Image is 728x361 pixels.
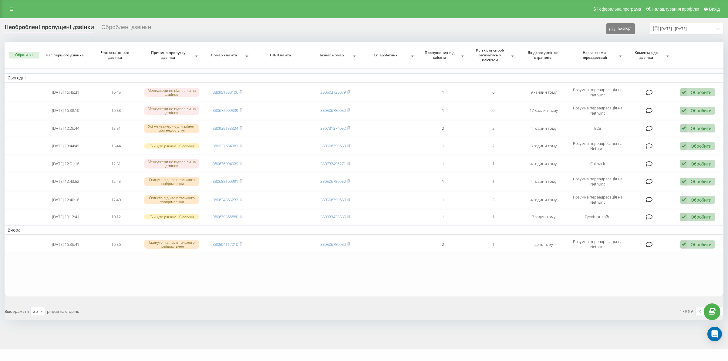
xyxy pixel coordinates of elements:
a: 380933435555 [320,214,346,219]
a: 380679568880 [213,214,238,219]
span: Пропущених від клієнта [421,50,460,60]
div: Обробити [691,214,712,220]
div: Менеджери не відповіли на дзвінок [144,159,199,168]
td: 4 години тому [518,156,569,172]
td: [DATE] 16:45:31 [41,84,91,101]
button: Експорт [606,23,635,34]
td: Розумна переадресація на Nethunt [569,102,626,119]
td: 1 [418,102,468,119]
div: Обробити [691,179,712,184]
td: [DATE] 13:44:49 [41,138,91,155]
span: Час останнього дзвінка [96,50,136,60]
td: Вчора [5,226,723,235]
td: [DATE] 10:12:41 [41,209,91,224]
div: 1 - 9 з 9 [680,308,693,314]
td: 4 години тому [518,191,569,208]
a: 380676094929 [213,161,238,166]
a: 380672909339 [213,108,238,113]
span: Коментар до дзвінка [629,50,665,60]
div: Обробити [691,143,712,149]
div: Оброблені дзвінки [101,24,151,33]
span: Назва схеми переадресації [572,50,618,60]
div: Скинуто раніше 10 секунд [144,214,199,219]
td: Розумна переадресація на Nethunt [569,236,626,253]
a: 380506750650 [320,179,346,184]
a: 380937684983 [213,143,238,149]
td: 1 [418,156,468,172]
td: 1 [468,173,519,190]
a: 380685169991 [213,179,238,184]
a: 380506750650 [320,242,346,247]
td: 0 [468,102,519,119]
td: 17 хвилин тому [518,102,569,119]
td: Розумна переадресація на Nethunt [569,138,626,155]
td: Розумна переадресація на Nethunt [569,84,626,101]
div: Обробити [691,125,712,131]
td: [DATE] 12:51:18 [41,156,91,172]
td: 16:56 [91,236,141,253]
td: [DATE] 12:43:52 [41,173,91,190]
td: 1 [418,191,468,208]
span: рядків на сторінці [47,309,80,314]
div: Обробити [691,108,712,113]
td: [DATE] 16:36:41 [41,236,91,253]
button: Обрати всі [9,52,39,58]
td: Callback [569,156,626,172]
td: день тому [518,236,569,253]
span: Кількість спроб зв'язатись з клієнтом [471,48,510,62]
td: 12:40 [91,191,141,208]
td: 9 хвилин тому [518,84,569,101]
a: 380504117010 [213,242,238,247]
td: 13:51 [91,120,141,136]
td: 1 [418,173,468,190]
a: 380732456271 [320,161,346,166]
td: 16:38 [91,102,141,119]
td: Розумна переадресація на Nethunt [569,191,626,208]
td: Розумна переадресація на Nethunt [569,173,626,190]
td: 2 [468,120,519,136]
div: Скинуто під час вітального повідомлення [144,240,199,249]
span: Налаштування профілю [652,7,699,12]
div: Обробити [691,161,712,167]
div: Менеджери не відповіли на дзвінок [144,88,199,97]
span: Бізнес номер [313,53,352,58]
div: Обробити [691,89,712,95]
td: 7 годин тому [518,209,569,224]
div: Скинуто під час вітального повідомлення [144,195,199,204]
a: 380951580106 [213,89,238,95]
div: Обробити [691,242,712,247]
span: Вихід [709,7,720,12]
td: 16:45 [91,84,141,101]
a: 380506750650 [320,143,346,149]
td: 3 [468,191,519,208]
td: Сьогодні [5,73,723,82]
td: [DATE] 16:38:10 [41,102,91,119]
td: Гуркіт онлайн [569,209,626,224]
td: [DATE] 12:40:18 [41,191,91,208]
div: Open Intercom Messenger [707,327,722,341]
td: 2 [468,138,519,155]
span: Номер клієнта [205,53,244,58]
span: Реферальна програма [597,7,641,12]
span: Причина пропуску дзвінка [144,50,194,60]
td: 12:43 [91,173,141,190]
a: 380503735079 [320,89,346,95]
td: 2 [418,120,468,136]
td: 10:12 [91,209,141,224]
td: [DATE] 12:26:44 [41,120,91,136]
div: Обробити [691,197,712,203]
div: Усі менеджери були зайняті або недоступні [144,124,199,133]
a: 380506750650 [320,108,346,113]
td: 12:51 [91,156,141,172]
td: B2B [569,120,626,136]
td: 3 години тому [518,138,569,155]
a: 380939153324 [213,125,238,131]
td: 1 [468,209,519,224]
a: 380731374052 [320,125,346,131]
div: Скинуто під час вітального повідомлення [144,177,199,186]
td: 4 години тому [518,173,569,190]
a: 380506750650 [320,197,346,202]
td: 1 [468,156,519,172]
td: 1 [418,84,468,101]
td: 1 [418,209,468,224]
